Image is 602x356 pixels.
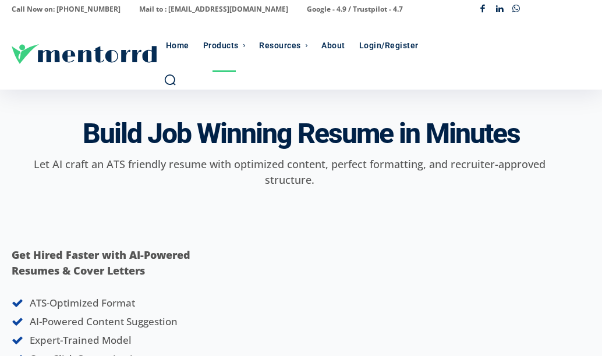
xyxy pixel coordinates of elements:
span: AI-Powered Content Suggestion [30,315,178,328]
p: Get Hired Faster with AI-Powered Resumes & Cover Letters [12,247,216,279]
a: Login/Register [355,19,423,72]
p: Call Now on: [PHONE_NUMBER] [12,1,121,17]
div: Login/Register [359,19,419,72]
a: Home [161,19,194,72]
div: Home [166,19,189,72]
a: Logo [12,44,157,64]
span: Expert-Trained Model [30,333,132,347]
a: Facebook [474,1,491,18]
a: Search [164,73,176,86]
h3: Build Job Winning Resume in Minutes [83,119,520,149]
a: Whatsapp [508,1,525,18]
a: About [317,19,350,72]
p: Google - 4.9 / Trustpilot - 4.7 [307,1,403,17]
div: About [321,19,345,72]
p: Mail to : [EMAIL_ADDRESS][DOMAIN_NAME] [139,1,288,17]
a: Linkedin [491,1,508,18]
span: ATS-Optimized Format [30,296,135,309]
p: Let AI craft an ATS friendly resume with optimized content, perfect formatting, and recruiter-app... [12,156,567,188]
